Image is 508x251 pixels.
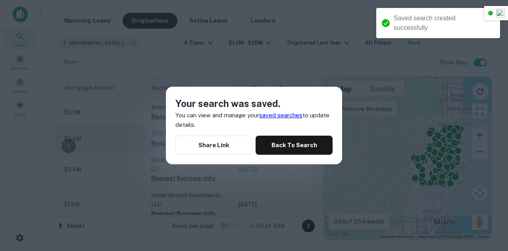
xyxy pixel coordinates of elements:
[259,112,302,119] a: saved searches
[175,111,333,129] p: You can view and manage your to update details.
[175,96,333,111] h4: Your search was saved.
[394,14,489,33] div: Saved search created successfully
[468,187,508,226] iframe: Chat Widget
[256,136,333,155] button: Back To Search
[175,136,252,155] button: Share Link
